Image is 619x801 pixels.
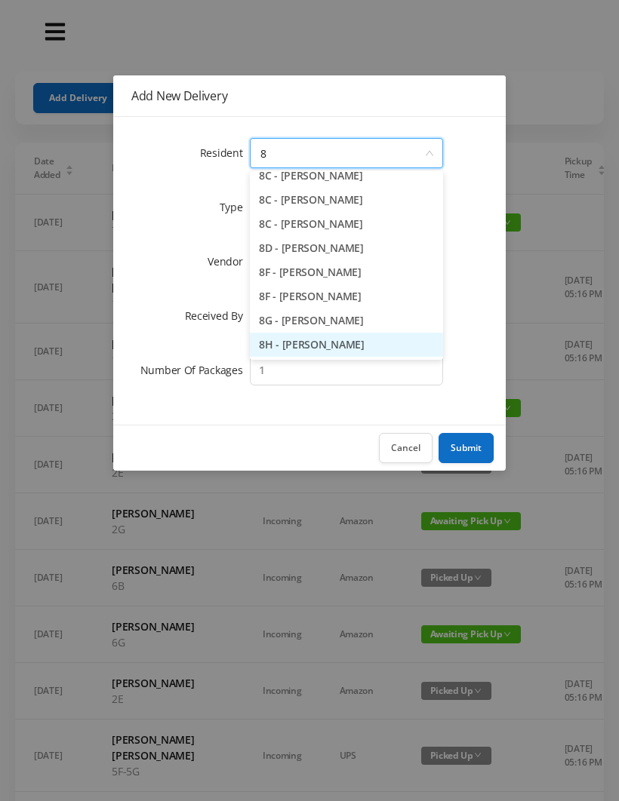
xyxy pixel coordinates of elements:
[379,433,433,463] button: Cancel
[131,87,488,104] div: Add New Delivery
[185,308,251,323] label: Received By
[250,284,443,308] li: 8F - [PERSON_NAME]
[250,164,443,188] li: 8C - [PERSON_NAME]
[250,308,443,333] li: 8G - [PERSON_NAME]
[439,433,494,463] button: Submit
[250,236,443,260] li: 8D - [PERSON_NAME]
[220,200,251,214] label: Type
[131,135,488,388] form: Add New Delivery
[250,333,443,357] li: 8H - [PERSON_NAME]
[200,146,251,160] label: Resident
[250,260,443,284] li: 8F - [PERSON_NAME]
[250,212,443,236] li: 8C - [PERSON_NAME]
[208,254,250,269] label: Vendor
[250,188,443,212] li: 8C - [PERSON_NAME]
[425,149,434,159] i: icon: down
[140,363,251,377] label: Number Of Packages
